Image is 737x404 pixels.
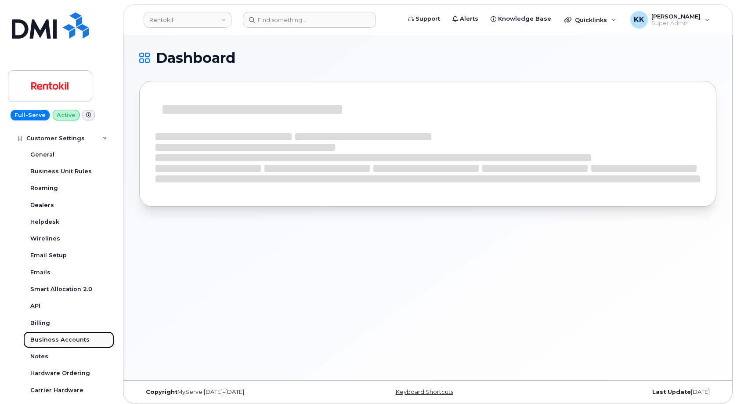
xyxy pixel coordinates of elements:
[396,389,453,395] a: Keyboard Shortcuts
[699,366,730,397] iframe: Messenger Launcher
[524,389,716,396] div: [DATE]
[146,389,177,395] strong: Copyright
[156,51,235,65] span: Dashboard
[652,389,691,395] strong: Last Update
[139,389,332,396] div: MyServe [DATE]–[DATE]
